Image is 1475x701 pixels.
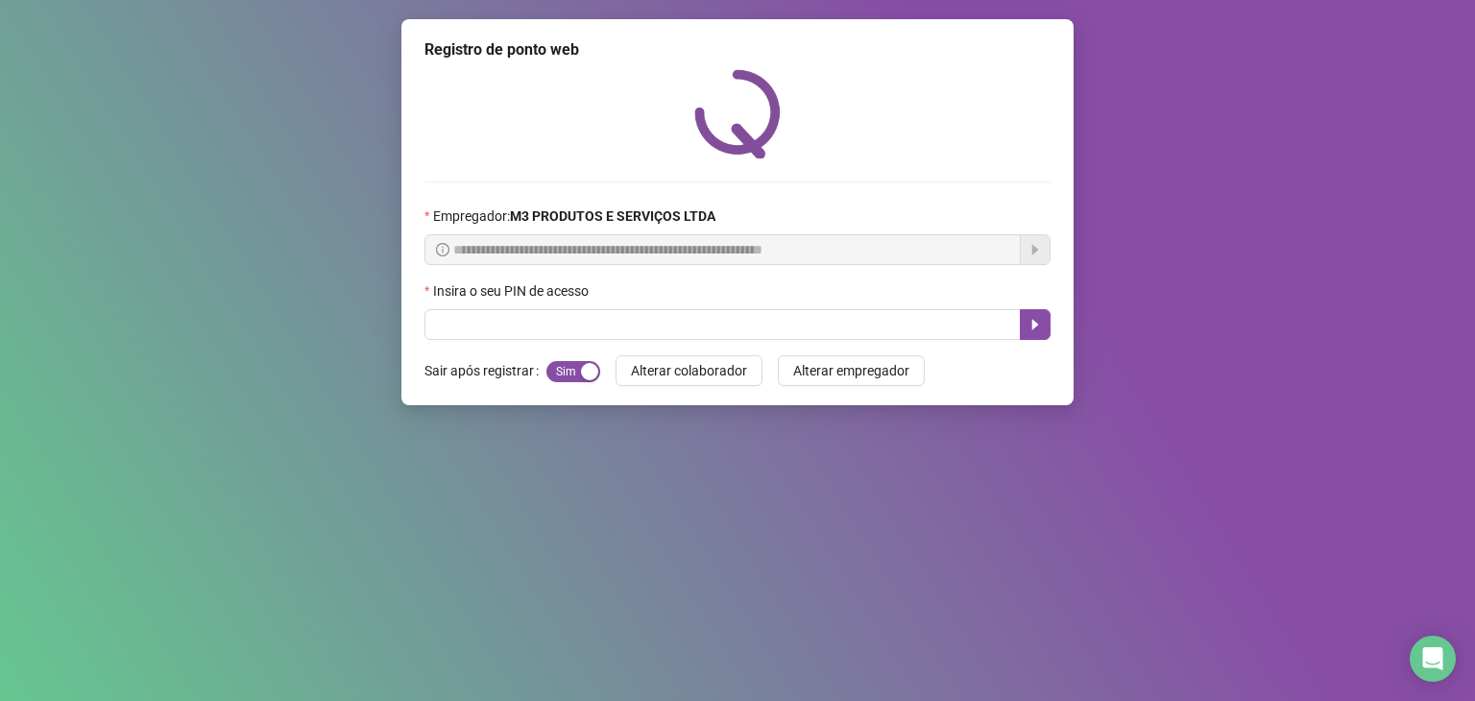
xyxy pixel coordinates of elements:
img: QRPoint [694,69,781,158]
span: info-circle [436,243,449,256]
button: Alterar colaborador [616,355,762,386]
button: Alterar empregador [778,355,925,386]
div: Registro de ponto web [424,38,1051,61]
span: Alterar empregador [793,360,909,381]
label: Sair após registrar [424,355,546,386]
span: caret-right [1028,317,1043,332]
span: Alterar colaborador [631,360,747,381]
div: Open Intercom Messenger [1410,636,1456,682]
label: Insira o seu PIN de acesso [424,280,601,302]
span: Empregador : [433,205,715,227]
strong: M3 PRODUTOS E SERVIÇOS LTDA [510,208,715,224]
